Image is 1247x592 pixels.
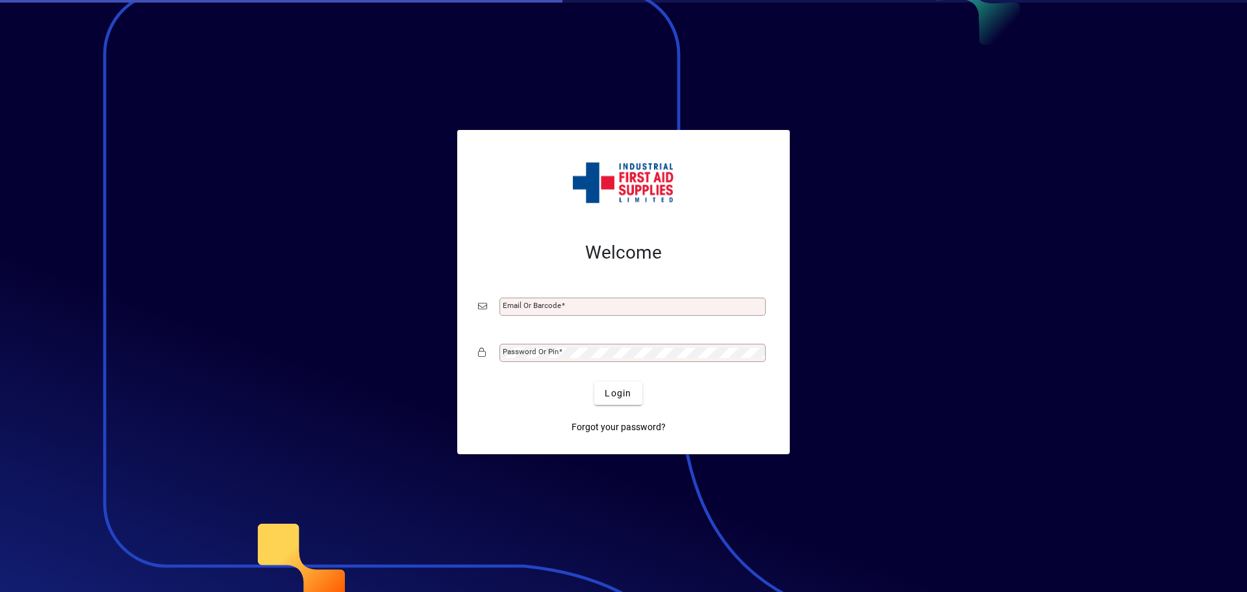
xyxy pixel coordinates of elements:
span: Login [605,387,631,400]
mat-label: Password or Pin [503,347,559,356]
button: Login [594,381,642,405]
a: Forgot your password? [566,415,671,439]
mat-label: Email or Barcode [503,301,561,310]
span: Forgot your password? [572,420,666,434]
h2: Welcome [478,242,769,264]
